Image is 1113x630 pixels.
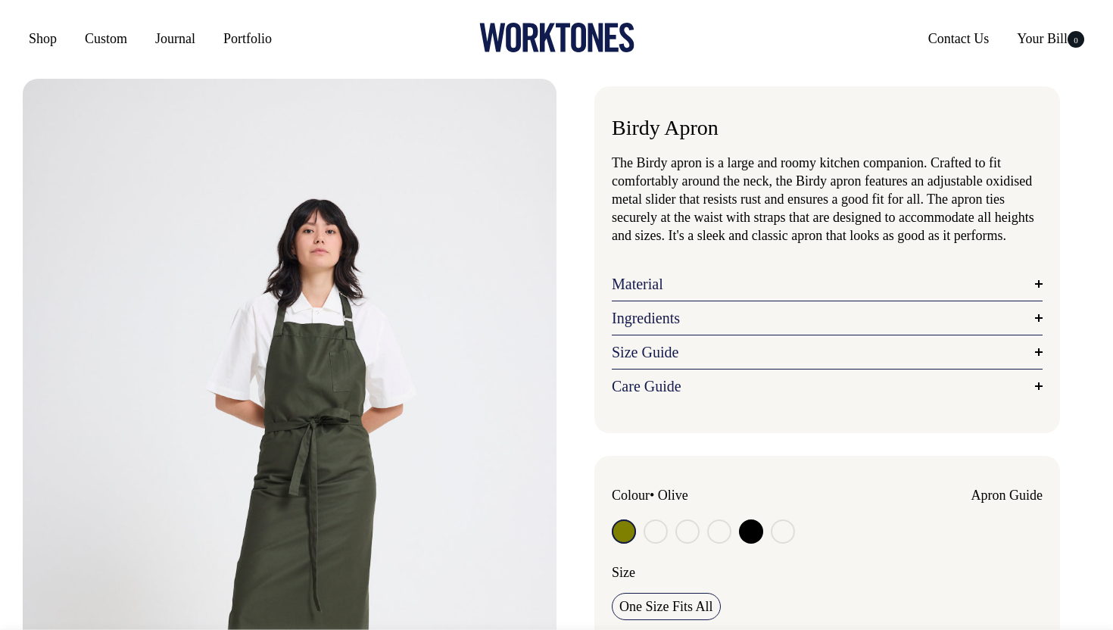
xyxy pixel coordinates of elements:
[612,343,1043,361] a: Size Guide
[612,563,1043,582] div: Size
[619,597,713,616] span: One Size Fits All
[612,275,1043,293] a: Material
[612,593,721,620] input: One Size Fits All
[149,25,201,52] a: Journal
[1068,31,1084,48] span: 0
[217,25,278,52] a: Portfolio
[658,488,688,503] label: Olive
[79,25,133,52] a: Custom
[612,309,1043,327] a: Ingredients
[650,488,654,503] span: •
[612,486,784,504] div: Colour
[971,488,1043,503] a: Apron Guide
[23,25,63,52] a: Shop
[1011,25,1090,52] a: Your Bill0
[922,25,996,52] a: Contact Us
[612,377,1043,395] a: Care Guide
[612,117,1043,140] h1: Birdy Apron
[612,155,1034,243] span: The Birdy apron is a large and roomy kitchen companion. Crafted to fit comfortably around the nec...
